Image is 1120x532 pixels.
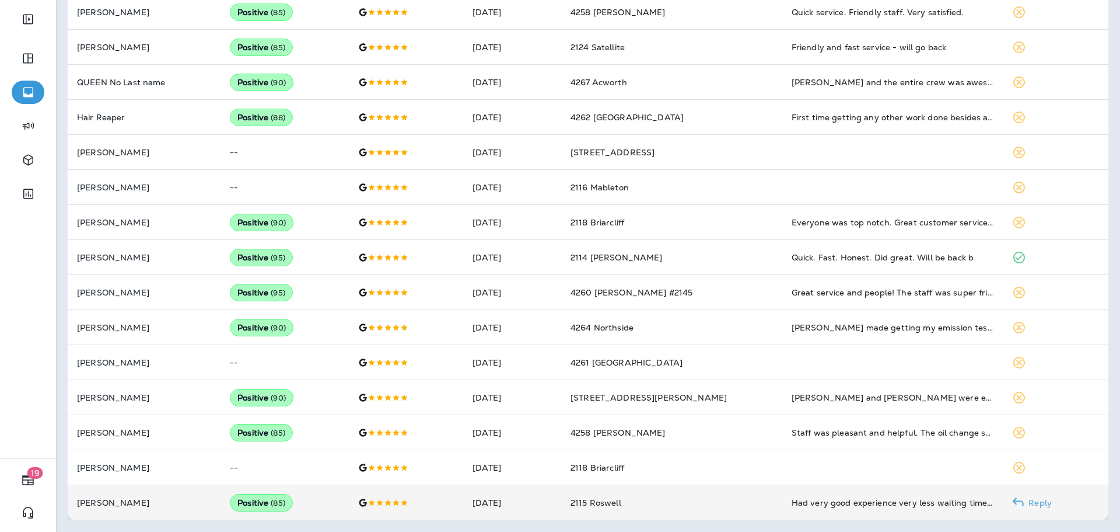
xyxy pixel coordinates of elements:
[230,284,293,301] div: Positive
[77,288,211,297] p: [PERSON_NAME]
[271,393,286,403] span: ( 90 )
[77,218,211,227] p: [PERSON_NAME]
[570,182,629,193] span: 2116 Mableton
[570,357,682,368] span: 4261 [GEOGRAPHIC_DATA]
[77,8,211,17] p: [PERSON_NAME]
[792,322,994,333] div: Jiffy Lube made getting my emission testing done a breeze! I stayed in my car, the guys were supe...
[271,218,286,228] span: ( 90 )
[77,463,211,472] p: [PERSON_NAME]
[570,77,627,88] span: 4267 Acworth
[77,358,211,367] p: [PERSON_NAME]
[570,112,684,123] span: 4262 [GEOGRAPHIC_DATA]
[463,205,561,240] td: [DATE]
[792,427,994,439] div: Staff was pleasant and helpful. The oil change service was quick, efficient and thorough. The ser...
[271,113,285,123] span: ( 88 )
[230,39,293,56] div: Positive
[77,498,211,507] p: [PERSON_NAME]
[570,42,625,53] span: 2124 Satellite
[463,415,561,450] td: [DATE]
[271,253,285,263] span: ( 95 )
[230,319,293,336] div: Positive
[220,345,348,380] td: --
[792,392,994,404] div: Stephen and Casey were excellent and thorough with the service performed on my Acura SUV ( power ...
[463,345,561,380] td: [DATE]
[77,148,211,157] p: [PERSON_NAME]
[271,43,285,53] span: ( 85 )
[792,497,994,509] div: Had very good experience very less waiting time and staff is very supportive.
[463,100,561,135] td: [DATE]
[230,389,293,406] div: Positive
[570,498,621,508] span: 2115 Roswell
[77,183,211,192] p: [PERSON_NAME]
[77,113,211,122] p: Hair Reaper
[77,253,211,262] p: [PERSON_NAME]
[220,170,348,205] td: --
[271,288,285,298] span: ( 95 )
[77,393,211,402] p: [PERSON_NAME]
[792,6,994,18] div: Quick service. Friendly staff. Very satisfied.
[463,450,561,485] td: [DATE]
[463,310,561,345] td: [DATE]
[463,170,561,205] td: [DATE]
[570,392,727,403] span: [STREET_ADDRESS][PERSON_NAME]
[463,275,561,310] td: [DATE]
[570,217,624,228] span: 2118 Briarcliff
[230,424,293,441] div: Positive
[792,217,994,228] div: Everyone was top notch. Great customer service. Highly recommend!
[792,77,994,88] div: Austin and the entire crew was awesome. Very polite and they loved my truck 🥰 Me too😃
[271,498,285,508] span: ( 85 )
[271,8,285,18] span: ( 85 )
[77,323,211,332] p: [PERSON_NAME]
[792,252,994,263] div: Quick. Fast. Honest. Did great. Will be back b
[230,4,293,21] div: Positive
[570,7,666,18] span: 4258 [PERSON_NAME]
[12,468,44,492] button: 19
[570,322,633,333] span: 4264 Northside
[792,41,994,53] div: Friendly and fast service - will go back
[230,494,293,512] div: Positive
[77,428,211,437] p: [PERSON_NAME]
[271,78,286,88] span: ( 90 )
[570,287,692,298] span: 4260 [PERSON_NAME] #2145
[463,135,561,170] td: [DATE]
[1024,498,1052,507] p: Reply
[463,65,561,100] td: [DATE]
[792,112,994,123] div: First time getting any other work done besides an oil change. I was needing some brake work done ...
[230,74,293,91] div: Positive
[271,428,285,438] span: ( 85 )
[792,287,994,298] div: Great service and people! The staff was super friendly, knowledgeable, and professional. As well,...
[77,78,211,87] p: QUEEN No Last name
[570,147,654,158] span: [STREET_ADDRESS]
[220,135,348,170] td: --
[220,450,348,485] td: --
[230,214,293,231] div: Positive
[27,467,43,479] span: 19
[77,43,211,52] p: [PERSON_NAME]
[463,485,561,520] td: [DATE]
[230,109,293,126] div: Positive
[463,30,561,65] td: [DATE]
[570,463,624,473] span: 2118 Briarcliff
[463,240,561,275] td: [DATE]
[271,323,286,333] span: ( 90 )
[230,249,293,266] div: Positive
[570,427,666,438] span: 4258 [PERSON_NAME]
[12,8,44,31] button: Expand Sidebar
[463,380,561,415] td: [DATE]
[570,252,663,263] span: 2114 [PERSON_NAME]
